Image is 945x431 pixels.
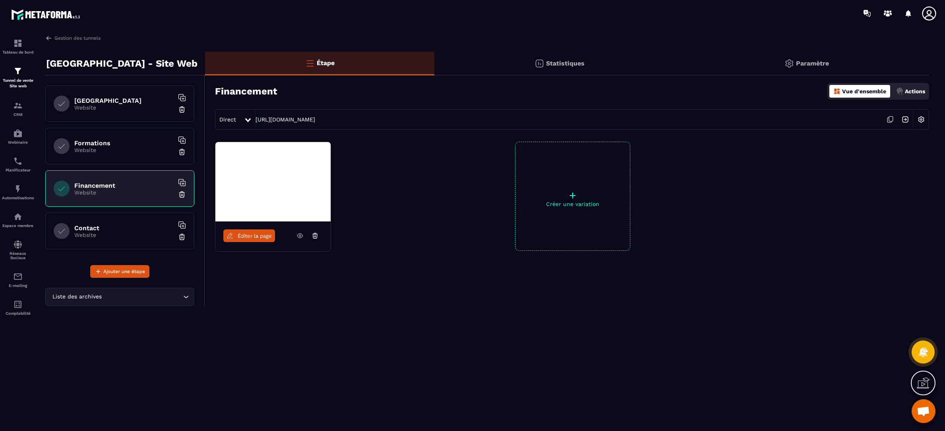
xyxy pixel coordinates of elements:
[178,190,186,198] img: trash
[74,97,174,104] h6: [GEOGRAPHIC_DATA]
[215,86,277,97] h3: Financement
[2,266,34,294] a: emailemailE-mailing
[2,60,34,95] a: formationformationTunnel de vente Site web
[317,59,335,67] p: Étape
[914,112,929,127] img: setting-w.858f3a88.svg
[842,88,886,94] p: Vue d'ensemble
[2,223,34,228] p: Espace membre
[215,142,331,221] img: image
[74,104,174,111] p: Website
[103,267,145,275] span: Ajouter une étape
[13,240,23,249] img: social-network
[13,184,23,194] img: automations
[45,35,101,42] a: Gestion des tunnels
[912,399,935,423] div: Ouvrir le chat
[2,206,34,234] a: automationsautomationsEspace membre
[2,95,34,123] a: formationformationCRM
[534,59,544,68] img: stats.20deebd0.svg
[178,106,186,114] img: trash
[2,251,34,260] p: Réseaux Sociaux
[546,60,585,67] p: Statistiques
[515,201,630,207] p: Créer une variation
[13,272,23,281] img: email
[45,35,52,42] img: arrow
[2,234,34,266] a: social-networksocial-networkRéseaux Sociaux
[74,224,174,232] h6: Contact
[2,123,34,150] a: automationsautomationsWebinaire
[13,156,23,166] img: scheduler
[13,300,23,309] img: accountant
[256,116,315,123] a: [URL][DOMAIN_NAME]
[784,59,794,68] img: setting-gr.5f69749f.svg
[2,150,34,178] a: schedulerschedulerPlanificateur
[74,147,174,153] p: Website
[2,178,34,206] a: automationsautomationsAutomatisations
[796,60,829,67] p: Paramètre
[2,294,34,321] a: accountantaccountantComptabilité
[905,88,925,94] p: Actions
[2,168,34,172] p: Planificateur
[515,190,630,201] p: +
[2,311,34,316] p: Comptabilité
[833,88,840,95] img: dashboard-orange.40269519.svg
[2,50,34,54] p: Tableau de bord
[74,232,174,238] p: Website
[13,212,23,221] img: automations
[74,189,174,196] p: Website
[305,58,315,68] img: bars-o.4a397970.svg
[13,129,23,138] img: automations
[90,265,149,278] button: Ajouter une étape
[45,288,194,306] div: Search for option
[50,292,103,301] span: Liste des archives
[13,101,23,110] img: formation
[2,78,34,89] p: Tunnel de vente Site web
[13,66,23,76] img: formation
[2,33,34,60] a: formationformationTableau de bord
[11,7,83,22] img: logo
[2,140,34,144] p: Webinaire
[103,292,181,301] input: Search for option
[238,233,272,239] span: Éditer la page
[896,88,903,95] img: actions.d6e523a2.png
[74,139,174,147] h6: Formations
[223,229,275,242] a: Éditer la page
[2,112,34,117] p: CRM
[178,148,186,156] img: trash
[898,112,913,127] img: arrow-next.bcc2205e.svg
[74,182,174,189] h6: Financement
[2,283,34,288] p: E-mailing
[178,233,186,241] img: trash
[2,196,34,200] p: Automatisations
[13,38,23,48] img: formation
[219,116,236,123] span: Direct
[46,56,198,71] p: [GEOGRAPHIC_DATA] - Site Web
